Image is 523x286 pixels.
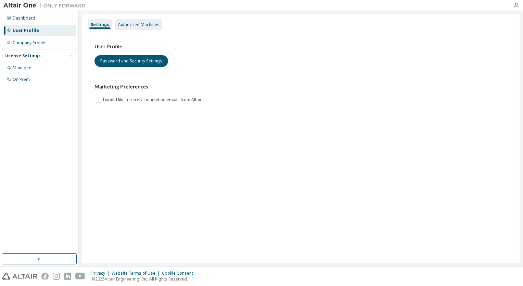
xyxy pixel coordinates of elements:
[4,53,41,59] div: License Settings
[3,2,89,9] img: Altair One
[41,273,49,280] img: facebook.svg
[13,28,39,33] div: User Profile
[91,22,109,27] div: Settings
[2,273,37,280] img: altair_logo.svg
[103,96,203,104] label: I would like to receive marketing emails from Altair
[94,43,507,50] h3: User Profile
[75,273,85,280] img: youtube.svg
[91,271,112,276] div: Privacy
[64,273,71,280] img: linkedin.svg
[13,15,35,21] div: Dashboard
[118,22,160,27] div: Authorized Machines
[53,273,60,280] img: instagram.svg
[13,40,45,46] div: Company Profile
[91,276,197,282] p: © 2025 Altair Engineering, Inc. All Rights Reserved.
[13,65,31,71] div: Managed
[94,83,507,90] h3: Marketing Preferences
[94,55,168,67] button: Password and Security Settings
[13,77,30,82] div: On Prem
[162,271,197,276] div: Cookie Consent
[112,271,162,276] div: Website Terms of Use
